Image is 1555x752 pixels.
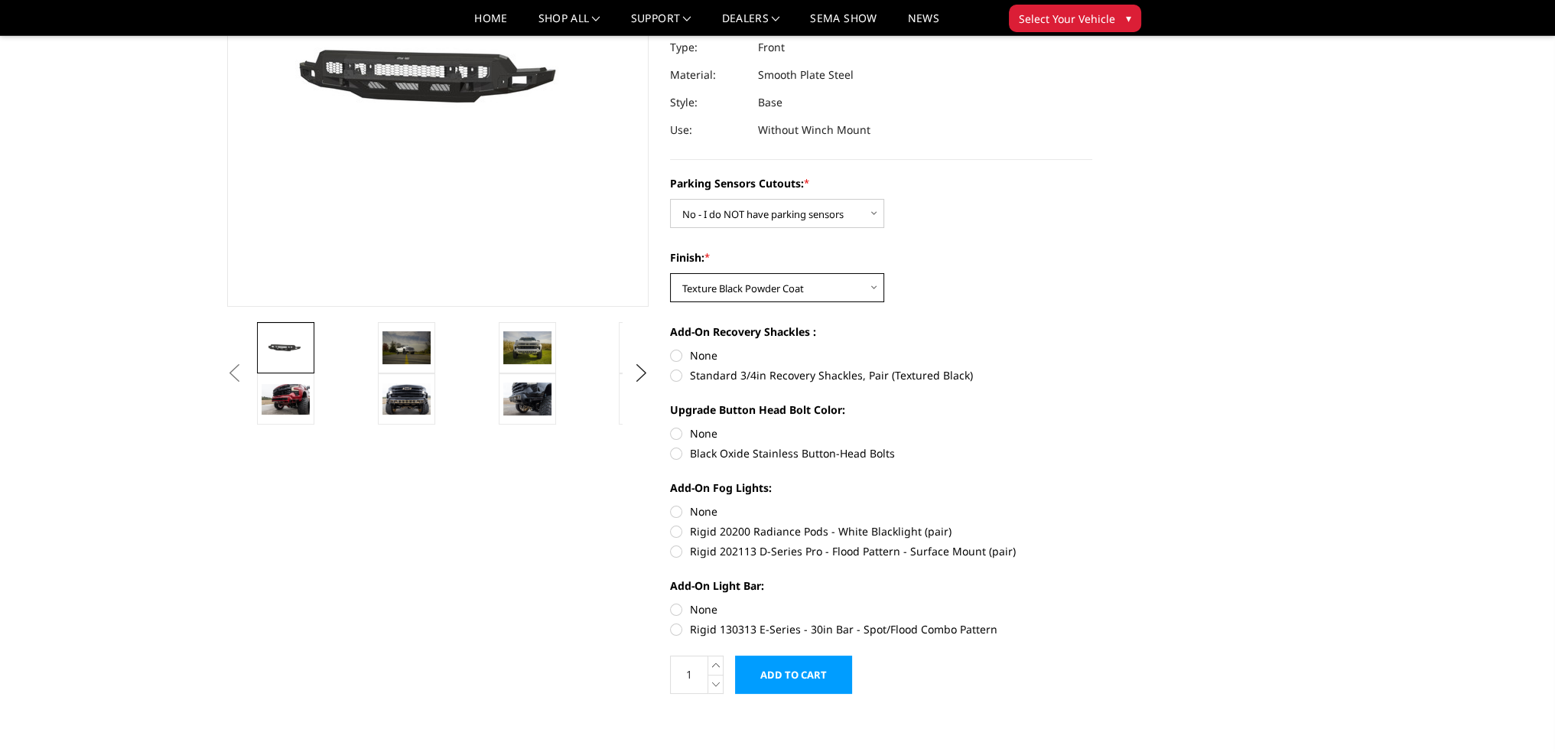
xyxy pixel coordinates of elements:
[382,331,431,363] img: 2022-2025 Chevrolet Silverado 1500 - Freedom Series - Base Front Bumper (non-winch)
[1479,679,1555,752] iframe: Chat Widget
[670,175,1092,191] label: Parking Sensors Cutouts:
[503,383,551,415] img: 2022-2025 Chevrolet Silverado 1500 - Freedom Series - Base Front Bumper (non-winch)
[1019,11,1115,27] span: Select Your Vehicle
[907,13,939,35] a: News
[758,61,854,89] dd: Smooth Plate Steel
[1009,5,1141,32] button: Select Your Vehicle
[670,445,1092,461] label: Black Oxide Stainless Button-Head Bolts
[670,249,1092,265] label: Finish:
[722,13,780,35] a: Dealers
[262,384,310,415] img: 2022-2025 Chevrolet Silverado 1500 - Freedom Series - Base Front Bumper (non-winch)
[670,621,1092,637] label: Rigid 130313 E-Series - 30in Bar - Spot/Flood Combo Pattern
[735,656,852,694] input: Add to Cart
[670,89,747,116] dt: Style:
[474,13,507,35] a: Home
[670,402,1092,418] label: Upgrade Button Head Bolt Color:
[670,543,1092,559] label: Rigid 202113 D-Series Pro - Flood Pattern - Surface Mount (pair)
[758,116,870,144] dd: Without Winch Mount
[670,367,1092,383] label: Standard 3/4in Recovery Shackles, Pair (Textured Black)
[223,362,246,385] button: Previous
[670,523,1092,539] label: Rigid 20200 Radiance Pods - White Blacklight (pair)
[670,347,1092,363] label: None
[538,13,600,35] a: shop all
[670,34,747,61] dt: Type:
[758,34,785,61] dd: Front
[382,383,431,415] img: 2022-2025 Chevrolet Silverado 1500 - Freedom Series - Base Front Bumper (non-winch)
[629,362,652,385] button: Next
[670,324,1092,340] label: Add-On Recovery Shackles :
[670,116,747,144] dt: Use:
[1126,10,1131,26] span: ▾
[262,337,310,360] img: 2022-2025 Chevrolet Silverado 1500 - Freedom Series - Base Front Bumper (non-winch)
[670,503,1092,519] label: None
[503,331,551,363] img: 2022-2025 Chevrolet Silverado 1500 - Freedom Series - Base Front Bumper (non-winch)
[810,13,877,35] a: SEMA Show
[670,578,1092,594] label: Add-On Light Bar:
[670,601,1092,617] label: None
[670,480,1092,496] label: Add-On Fog Lights:
[670,425,1092,441] label: None
[631,13,691,35] a: Support
[670,61,747,89] dt: Material:
[758,89,782,116] dd: Base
